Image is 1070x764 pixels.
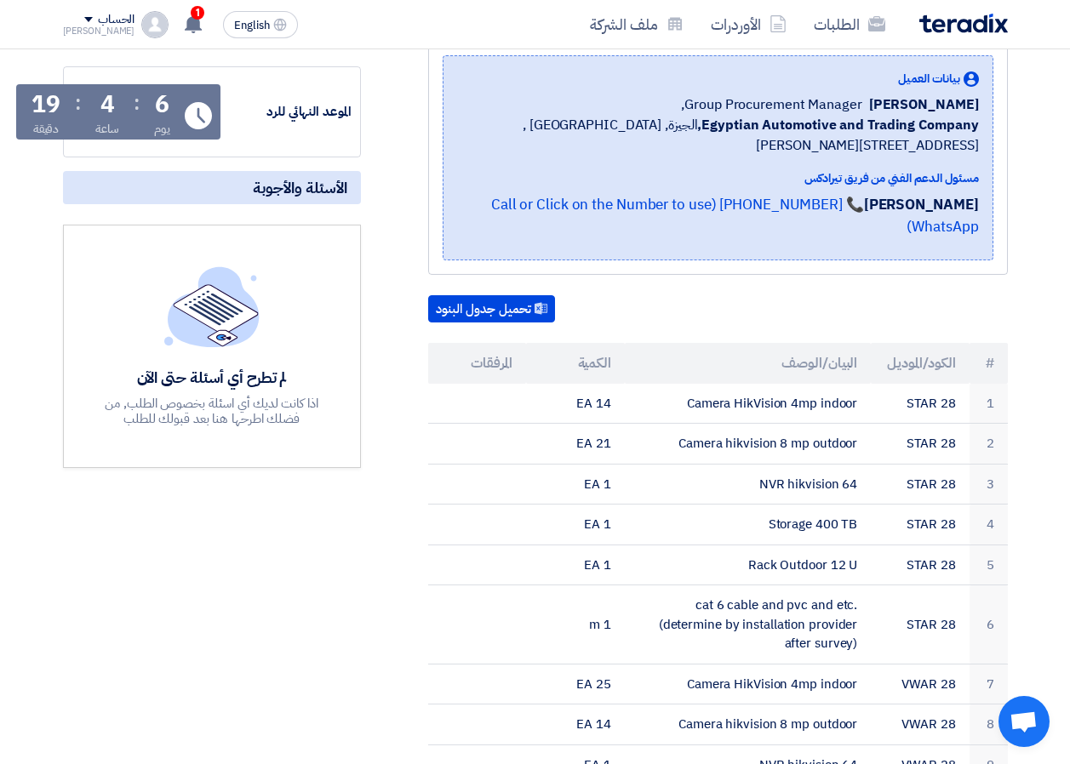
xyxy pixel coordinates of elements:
[970,544,1008,585] td: 5
[526,464,625,505] td: 1 EA
[526,585,625,664] td: 1 m
[191,6,204,20] span: 1
[141,11,169,38] img: profile_test.png
[88,368,336,387] div: لم تطرح أي أسئلة حتى الآن
[970,464,1008,505] td: 3
[869,94,979,115] span: [PERSON_NAME]
[75,88,81,118] div: :
[253,178,347,197] span: الأسئلة والأجوبة
[970,704,1008,745] td: 8
[491,194,979,237] a: 📞 [PHONE_NUMBER] (Call or Click on the Number to use WhatsApp)
[871,664,970,704] td: VWAR 28
[88,396,336,426] div: اذا كانت لديك أي اسئلة بخصوص الطلب, من فضلك اطرحها هنا بعد قبولك للطلب
[919,14,1008,33] img: Teradix logo
[526,343,625,384] th: الكمية
[871,544,970,585] td: STAR 28
[625,464,871,505] td: NVR hikvision 64
[428,343,527,384] th: المرفقات
[625,664,871,704] td: Camera HikVision 4mp indoor
[864,194,979,215] strong: [PERSON_NAME]
[164,266,260,346] img: empty_state_list.svg
[871,704,970,745] td: VWAR 28
[871,343,970,384] th: الكود/الموديل
[33,120,60,138] div: دقيقة
[681,94,861,115] span: Group Procurement Manager,
[625,704,871,745] td: Camera hikvision 8 mp outdoor
[428,295,555,322] button: تحميل جدول البنود
[98,13,134,27] div: الحساب
[625,585,871,664] td: cat 6 cable and pvc and etc. (determine by installation provider after survey)
[526,704,625,745] td: 14 EA
[155,93,169,117] div: 6
[526,664,625,704] td: 25 EA
[898,70,960,88] span: بيانات العميل
[970,343,1008,384] th: #
[134,88,140,118] div: :
[95,120,120,138] div: ساعة
[970,664,1008,704] td: 7
[625,343,871,384] th: البيان/الوصف
[526,505,625,545] td: 1 EA
[457,169,979,187] div: مسئول الدعم الفني من فريق تيرادكس
[526,424,625,465] td: 21 EA
[576,4,697,44] a: ملف الشركة
[234,20,270,31] span: English
[224,102,352,122] div: الموعد النهائي للرد
[154,120,170,138] div: يوم
[970,384,1008,424] td: 1
[871,464,970,505] td: STAR 28
[871,585,970,664] td: STAR 28
[871,384,970,424] td: STAR 28
[697,4,800,44] a: الأوردرات
[970,505,1008,545] td: 4
[100,93,115,117] div: 4
[800,4,899,44] a: الطلبات
[625,544,871,585] td: Rack Outdoor 12 U
[625,505,871,545] td: Storage 400 TB
[63,26,135,36] div: [PERSON_NAME]
[526,544,625,585] td: 1 EA
[970,424,1008,465] td: 2
[526,384,625,424] td: 14 EA
[31,93,60,117] div: 19
[625,384,871,424] td: Camera HikVision 4mp indoor
[871,505,970,545] td: STAR 28
[625,424,871,465] td: Camera hikvision 8 mp outdoor
[871,424,970,465] td: STAR 28
[457,115,979,156] span: الجيزة, [GEOGRAPHIC_DATA] ,[STREET_ADDRESS][PERSON_NAME]
[697,115,978,135] b: Egyptian Automotive and Trading Company,
[998,696,1050,747] div: Open chat
[223,11,298,38] button: English
[970,585,1008,664] td: 6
